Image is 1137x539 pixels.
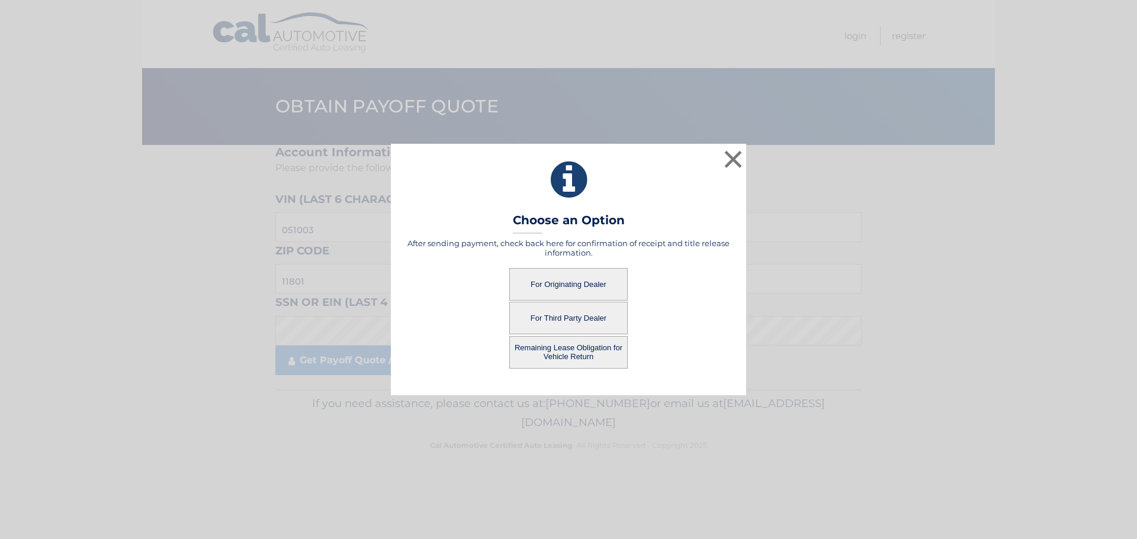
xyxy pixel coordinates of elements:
button: For Third Party Dealer [509,302,628,334]
h3: Choose an Option [513,213,625,234]
button: Remaining Lease Obligation for Vehicle Return [509,336,628,369]
button: For Originating Dealer [509,268,628,301]
h5: After sending payment, check back here for confirmation of receipt and title release information. [406,238,731,257]
button: × [721,147,745,171]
